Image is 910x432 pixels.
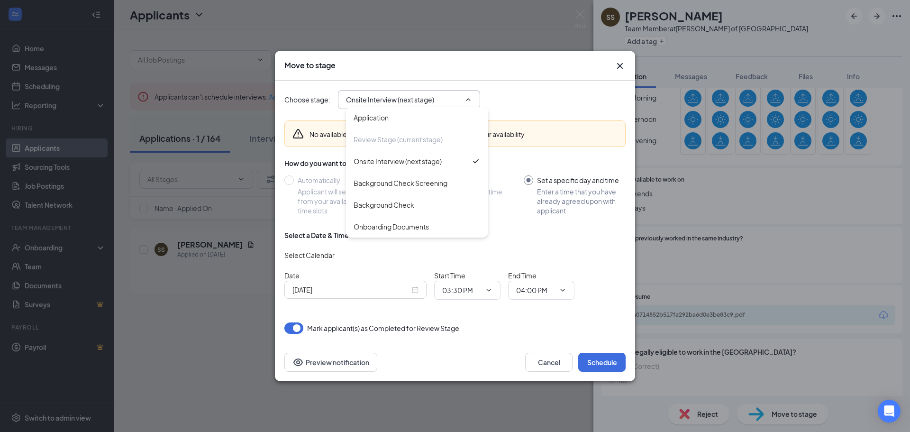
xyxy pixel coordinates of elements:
span: Select Calendar [284,251,335,259]
div: Open Intercom Messenger [878,400,901,423]
button: Schedule [578,353,626,372]
div: Select a Date & Time [284,230,349,240]
button: Cancel [525,353,573,372]
span: Mark applicant(s) as Completed for Review Stage [307,322,459,334]
span: End Time [508,271,537,280]
svg: Warning [292,128,304,139]
div: Onboarding Documents [354,221,429,232]
svg: ChevronDown [485,286,492,294]
div: No available time slots to automatically schedule. [309,129,525,139]
button: Close [614,60,626,72]
svg: ChevronUp [464,96,472,103]
button: Add your availability [464,129,525,139]
h3: Move to stage [284,60,336,71]
div: How do you want to schedule time with the applicant? [284,158,626,168]
button: Preview notificationEye [284,353,377,372]
div: Onsite Interview (next stage) [354,156,442,166]
svg: Checkmark [471,156,481,166]
span: Choose stage : [284,94,330,105]
svg: Eye [292,357,304,368]
input: Sep 15, 2025 [292,285,410,295]
svg: ChevronDown [559,286,566,294]
span: Date [284,271,300,280]
div: Application [354,112,389,123]
div: Background Check Screening [354,178,447,188]
input: End time [516,285,555,295]
svg: Cross [614,60,626,72]
input: Start time [442,285,481,295]
div: Review Stage (current stage) [354,134,443,145]
div: Background Check [354,200,414,210]
span: Start Time [434,271,465,280]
